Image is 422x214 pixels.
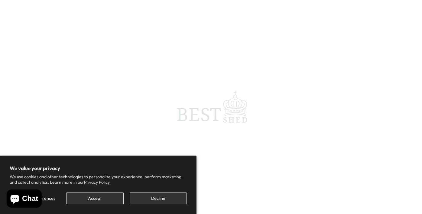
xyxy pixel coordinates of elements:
[66,193,123,204] button: Accept
[130,193,187,204] button: Decline
[5,189,44,209] inbox-online-store-chat: Shopify online store chat
[84,179,111,185] a: Privacy Policy.
[10,165,187,171] h2: We value your privacy
[10,174,187,185] p: We use cookies and other technologies to personalize your experience, perform marketing, and coll...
